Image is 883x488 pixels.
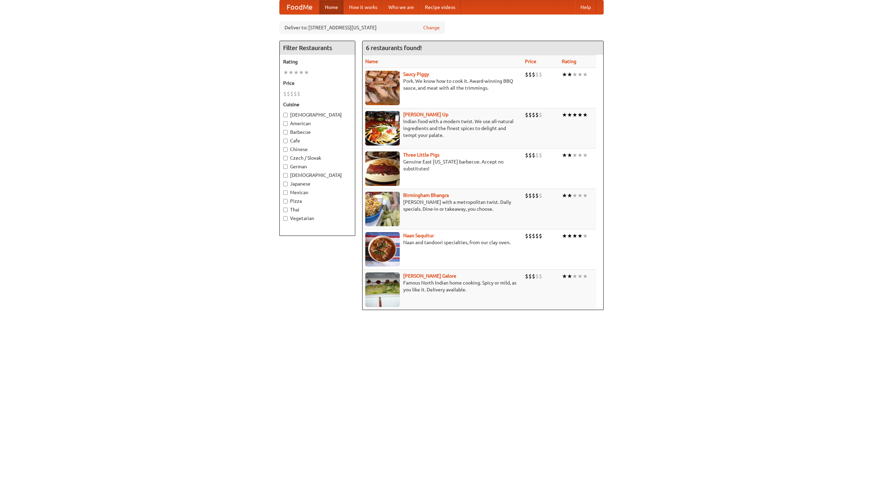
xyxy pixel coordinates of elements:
[567,71,572,78] li: ★
[283,173,288,178] input: [DEMOGRAPHIC_DATA]
[567,232,572,240] li: ★
[283,163,351,170] label: German
[525,272,528,280] li: $
[283,129,351,136] label: Barbecue
[577,111,583,119] li: ★
[403,273,456,279] a: [PERSON_NAME] Galore
[283,121,288,126] input: American
[283,120,351,127] label: American
[562,232,567,240] li: ★
[279,21,445,34] div: Deliver to: [STREET_ADDRESS][US_STATE]
[583,71,588,78] li: ★
[403,152,439,158] a: Three Little Pigs
[532,111,535,119] li: $
[283,206,351,213] label: Thai
[535,232,539,240] li: $
[365,78,519,91] p: Pork. We know how to cook it. Award-winning BBQ sauce, and meat with all the trimmings.
[535,71,539,78] li: $
[283,155,351,161] label: Czech / Slovak
[283,156,288,160] input: Czech / Slovak
[365,151,400,186] img: littlepigs.jpg
[283,69,288,76] li: ★
[283,130,288,135] input: Barbecue
[525,111,528,119] li: $
[583,192,588,199] li: ★
[528,111,532,119] li: $
[288,69,294,76] li: ★
[283,146,351,153] label: Chinese
[572,111,577,119] li: ★
[403,192,449,198] b: Birmingham Bhangra
[319,0,344,14] a: Home
[577,192,583,199] li: ★
[365,59,378,64] a: Name
[577,272,583,280] li: ★
[562,59,576,64] a: Rating
[283,216,288,221] input: Vegetarian
[539,192,542,199] li: $
[562,71,567,78] li: ★
[283,190,288,195] input: Mexican
[562,192,567,199] li: ★
[528,272,532,280] li: $
[403,71,429,77] a: Saucy Piggy
[365,158,519,172] p: Genuine East [US_STATE] barbecue. Accept no substitutes!
[283,80,351,87] h5: Price
[283,165,288,169] input: German
[344,0,383,14] a: How it works
[283,111,351,118] label: [DEMOGRAPHIC_DATA]
[403,233,434,238] a: Naan Sequitur
[283,101,351,108] h5: Cuisine
[535,192,539,199] li: $
[283,189,351,196] label: Mexican
[423,24,440,31] a: Change
[528,71,532,78] li: $
[567,192,572,199] li: ★
[525,192,528,199] li: $
[280,41,355,55] h4: Filter Restaurants
[532,232,535,240] li: $
[572,71,577,78] li: ★
[365,272,400,307] img: currygalore.jpg
[575,0,596,14] a: Help
[577,232,583,240] li: ★
[283,198,351,205] label: Pizza
[365,192,400,226] img: bhangra.jpg
[290,90,294,98] li: $
[283,172,351,179] label: [DEMOGRAPHIC_DATA]
[365,239,519,246] p: Naan and tandoori specialties, from our clay oven.
[283,147,288,152] input: Chinese
[577,151,583,159] li: ★
[572,232,577,240] li: ★
[528,192,532,199] li: $
[403,112,448,117] a: [PERSON_NAME] Up
[383,0,419,14] a: Who we are
[583,111,588,119] li: ★
[365,279,519,293] p: Famous North Indian home cooking. Spicy or mild, as you like it. Delivery available.
[299,69,304,76] li: ★
[577,71,583,78] li: ★
[304,69,309,76] li: ★
[297,90,300,98] li: $
[528,232,532,240] li: $
[365,71,400,105] img: saucy.jpg
[525,59,536,64] a: Price
[562,151,567,159] li: ★
[567,272,572,280] li: ★
[539,232,542,240] li: $
[539,111,542,119] li: $
[572,272,577,280] li: ★
[283,58,351,65] h5: Rating
[583,272,588,280] li: ★
[294,69,299,76] li: ★
[532,192,535,199] li: $
[539,151,542,159] li: $
[532,71,535,78] li: $
[525,71,528,78] li: $
[528,151,532,159] li: $
[365,111,400,146] img: curryup.jpg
